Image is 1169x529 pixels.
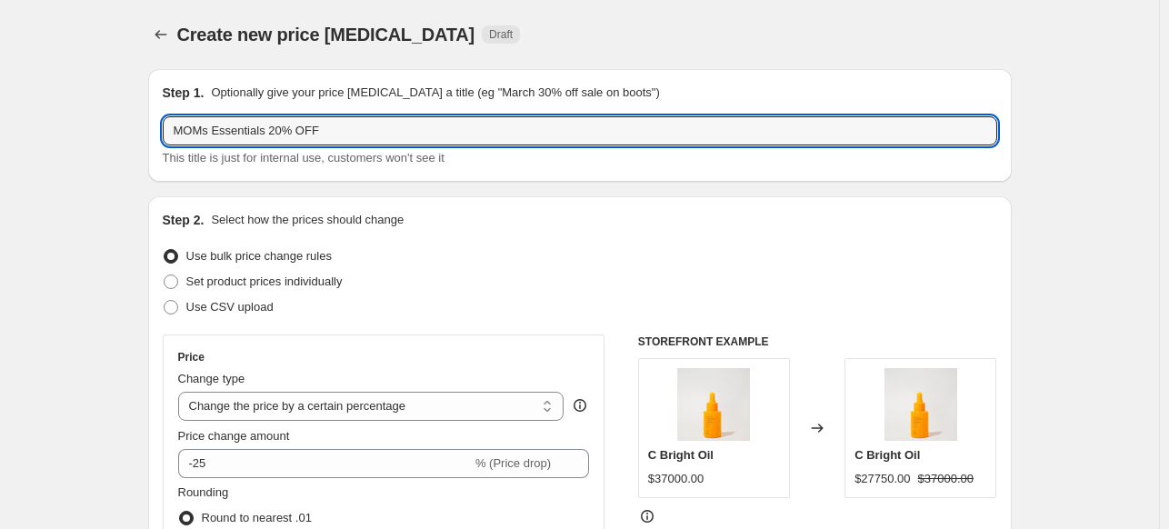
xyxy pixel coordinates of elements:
[638,334,997,349] h6: STOREFRONT EXAMPLE
[202,511,312,524] span: Round to nearest .01
[178,449,472,478] input: -15
[186,300,274,314] span: Use CSV upload
[178,485,229,499] span: Rounding
[163,84,205,102] h2: Step 1.
[475,456,551,470] span: % (Price drop)
[163,116,997,145] input: 30% off holiday sale
[884,368,957,441] img: C-Bright-Oil_529e6a4a-1d31-4793-92ab-160dc8ff0723_80x.jpg
[186,249,332,263] span: Use bulk price change rules
[854,470,910,488] div: $27750.00
[163,211,205,229] h2: Step 2.
[178,372,245,385] span: Change type
[163,151,445,165] span: This title is just for internal use, customers won't see it
[177,25,475,45] span: Create new price [MEDICAL_DATA]
[854,448,920,462] span: C Bright Oil
[648,448,714,462] span: C Bright Oil
[918,470,974,488] strike: $37000.00
[178,429,290,443] span: Price change amount
[148,22,174,47] button: Price change jobs
[211,84,659,102] p: Optionally give your price [MEDICAL_DATA] a title (eg "March 30% off sale on boots")
[211,211,404,229] p: Select how the prices should change
[677,368,750,441] img: C-Bright-Oil_529e6a4a-1d31-4793-92ab-160dc8ff0723_80x.jpg
[489,27,513,42] span: Draft
[186,274,343,288] span: Set product prices individually
[178,350,205,364] h3: Price
[571,396,589,414] div: help
[648,470,704,488] div: $37000.00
